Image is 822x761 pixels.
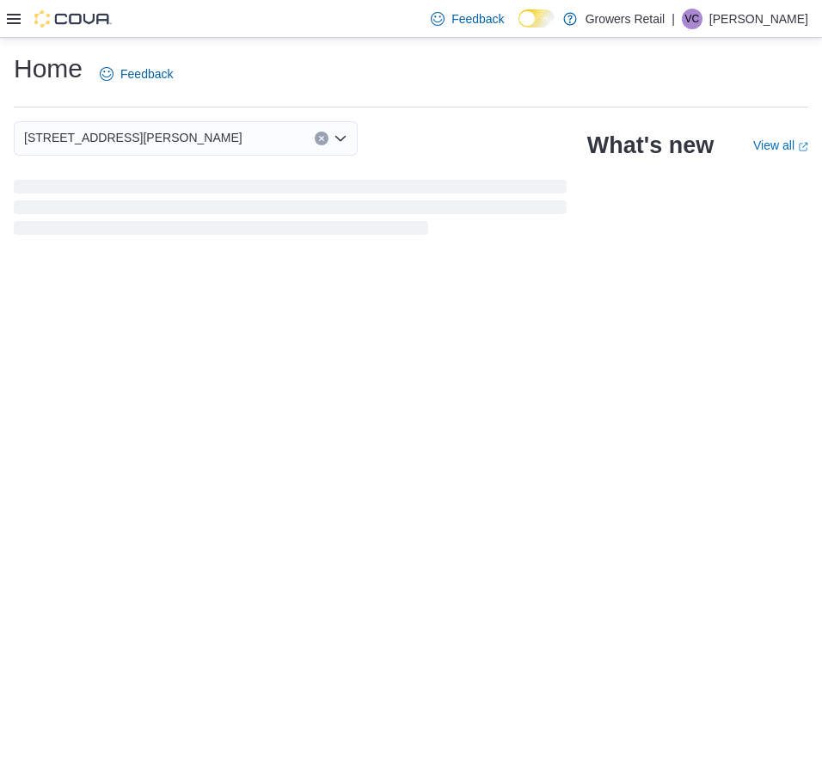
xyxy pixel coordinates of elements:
[518,9,555,28] input: Dark Mode
[14,183,567,238] span: Loading
[451,10,504,28] span: Feedback
[93,57,180,91] a: Feedback
[798,142,808,152] svg: External link
[34,10,112,28] img: Cova
[672,9,675,29] p: |
[685,9,700,29] span: VC
[682,9,702,29] div: Valene Corbin
[587,132,714,159] h2: What's new
[753,138,808,152] a: View allExternal link
[709,9,808,29] p: [PERSON_NAME]
[586,9,666,29] p: Growers Retail
[334,132,347,145] button: Open list of options
[24,127,242,148] span: [STREET_ADDRESS][PERSON_NAME]
[120,65,173,83] span: Feedback
[315,132,328,145] button: Clear input
[424,2,511,36] a: Feedback
[14,52,83,86] h1: Home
